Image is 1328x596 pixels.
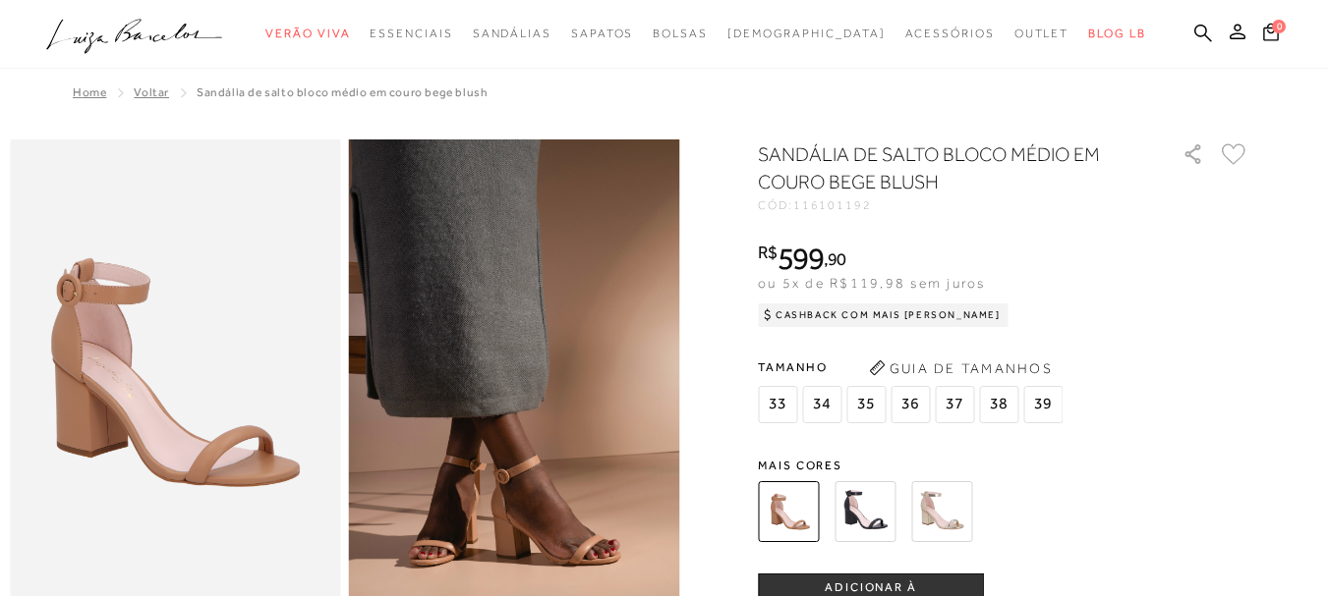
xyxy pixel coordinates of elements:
[758,481,819,542] img: SANDÁLIA DE SALTO BLOCO MÉDIO EM COURO BEGE BLUSH
[862,352,1059,384] button: Guia de Tamanhos
[778,241,824,276] span: 599
[134,85,169,99] a: Voltar
[935,386,974,423] span: 37
[758,460,1249,471] span: Mais cores
[758,386,797,423] span: 33
[1272,20,1286,33] span: 0
[905,27,995,40] span: Acessórios
[979,386,1018,423] span: 38
[758,303,1009,327] div: Cashback com Mais [PERSON_NAME]
[758,352,1068,382] span: Tamanho
[846,386,886,423] span: 35
[1088,16,1145,52] a: BLOG LB
[911,481,972,542] img: SANDÁLIA DE SALTO BLOCO MÉDIO METALIZADO DOURADO
[1257,22,1285,48] button: 0
[727,27,886,40] span: [DEMOGRAPHIC_DATA]
[370,27,452,40] span: Essenciais
[571,16,633,52] a: categoryNavScreenReaderText
[1023,386,1063,423] span: 39
[835,481,895,542] img: SANDÁLIA DE SALTO BLOCO MÉDIO EM COURO PRETO
[473,16,551,52] a: categoryNavScreenReaderText
[1014,16,1069,52] a: categoryNavScreenReaderText
[905,16,995,52] a: categoryNavScreenReaderText
[473,27,551,40] span: Sandálias
[571,27,633,40] span: Sapatos
[653,16,708,52] a: categoryNavScreenReaderText
[653,27,708,40] span: Bolsas
[370,16,452,52] a: categoryNavScreenReaderText
[758,140,1126,195] h1: SANDÁLIA DE SALTO BLOCO MÉDIO EM COURO BEGE BLUSH
[758,199,1151,211] div: CÓD:
[758,275,985,291] span: ou 5x de R$119,98 sem juros
[1014,27,1069,40] span: Outlet
[828,248,846,269] span: 90
[265,27,350,40] span: Verão Viva
[758,244,778,261] i: R$
[891,386,930,423] span: 36
[727,16,886,52] a: noSubCategoriesText
[824,250,846,268] i: ,
[73,85,106,99] a: Home
[197,85,488,99] span: SANDÁLIA DE SALTO BLOCO MÉDIO EM COURO BEGE BLUSH
[802,386,841,423] span: 34
[265,16,350,52] a: categoryNavScreenReaderText
[793,198,872,212] span: 116101192
[1088,27,1145,40] span: BLOG LB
